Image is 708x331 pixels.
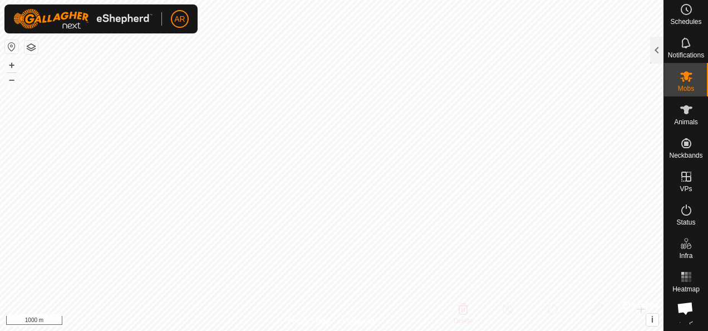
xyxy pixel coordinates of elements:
button: Map Layers [24,41,38,54]
span: Animals [674,119,698,125]
div: Open chat [670,293,700,323]
span: Notifications [668,52,704,59]
span: i [651,315,653,324]
a: Contact Us [343,317,376,327]
span: Status [676,219,695,226]
button: i [646,314,658,326]
span: Help [679,317,693,324]
span: Infra [679,252,692,259]
span: Heatmap [672,286,700,293]
img: Gallagher Logo [13,9,153,29]
span: AR [174,13,185,25]
span: VPs [680,186,692,192]
a: Privacy Policy [288,317,330,327]
a: Help [664,297,708,328]
button: + [5,59,18,72]
span: Neckbands [669,152,702,159]
button: Reset Map [5,40,18,53]
button: – [5,73,18,86]
span: Mobs [678,85,694,92]
span: Schedules [670,18,701,25]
